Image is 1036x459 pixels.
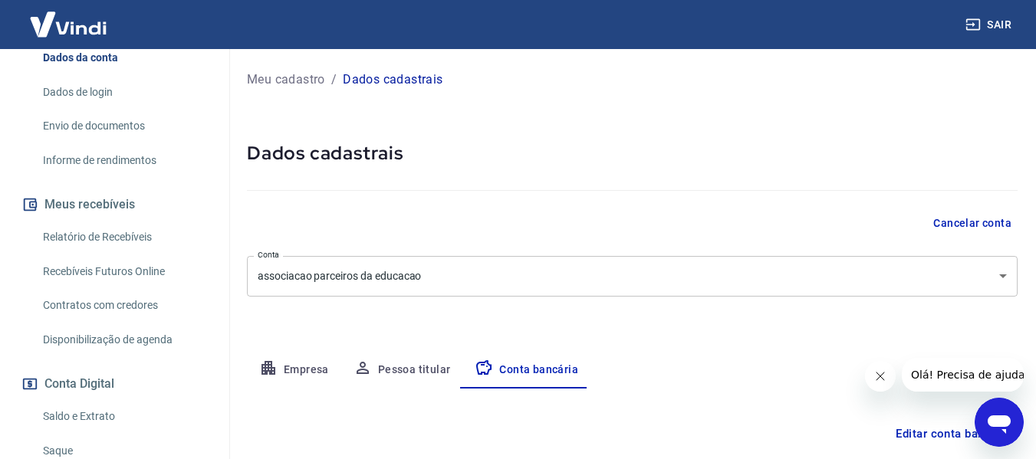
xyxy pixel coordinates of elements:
button: Conta bancária [462,352,590,389]
button: Conta Digital [18,367,211,401]
iframe: Fechar mensagem [865,361,896,392]
a: Recebíveis Futuros Online [37,256,211,287]
p: Dados cadastrais [343,70,442,89]
img: Vindi [18,1,118,48]
button: Cancelar conta [927,209,1018,238]
a: Informe de rendimentos [37,145,211,176]
iframe: Botão para abrir a janela de mensagens [975,398,1024,447]
span: Olá! Precisa de ajuda? [9,11,129,23]
a: Dados da conta [37,42,211,74]
iframe: Mensagem da empresa [902,358,1024,392]
a: Contratos com credores [37,290,211,321]
div: associacao parceiros da educacao [247,256,1018,297]
button: Pessoa titular [341,352,463,389]
button: Editar conta bancária [890,419,1018,448]
a: Saldo e Extrato [37,401,211,432]
a: Disponibilização de agenda [37,324,211,356]
button: Meus recebíveis [18,188,211,221]
button: Sair [962,11,1018,39]
a: Envio de documentos [37,110,211,142]
a: Dados de login [37,77,211,108]
label: Conta [258,249,279,261]
h5: Dados cadastrais [247,141,1018,166]
p: / [331,70,337,89]
a: Meu cadastro [247,70,325,89]
a: Relatório de Recebíveis [37,221,211,253]
button: Empresa [247,352,341,389]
